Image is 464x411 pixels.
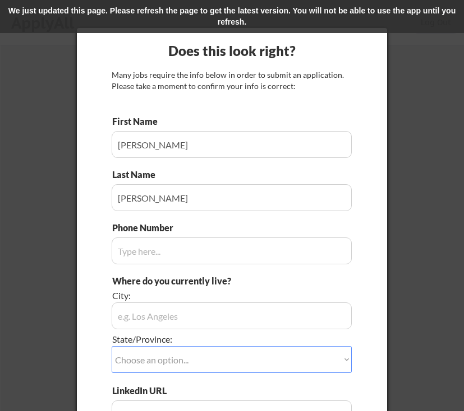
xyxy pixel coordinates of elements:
[112,302,352,329] input: e.g. Los Angeles
[112,184,352,211] input: Type here...
[112,169,167,181] div: Last Name
[112,222,180,234] div: Phone Number
[112,275,289,287] div: Where do you currently live?
[112,131,352,158] input: Type here...
[112,69,352,91] div: Many jobs require the info below in order to submit an application. Please take a moment to confi...
[112,333,289,345] div: State/Province:
[112,289,289,302] div: City:
[112,385,196,397] div: LinkedIn URL
[77,41,387,60] div: Does this look right?
[112,115,167,128] div: First Name
[112,237,352,264] input: Type here...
